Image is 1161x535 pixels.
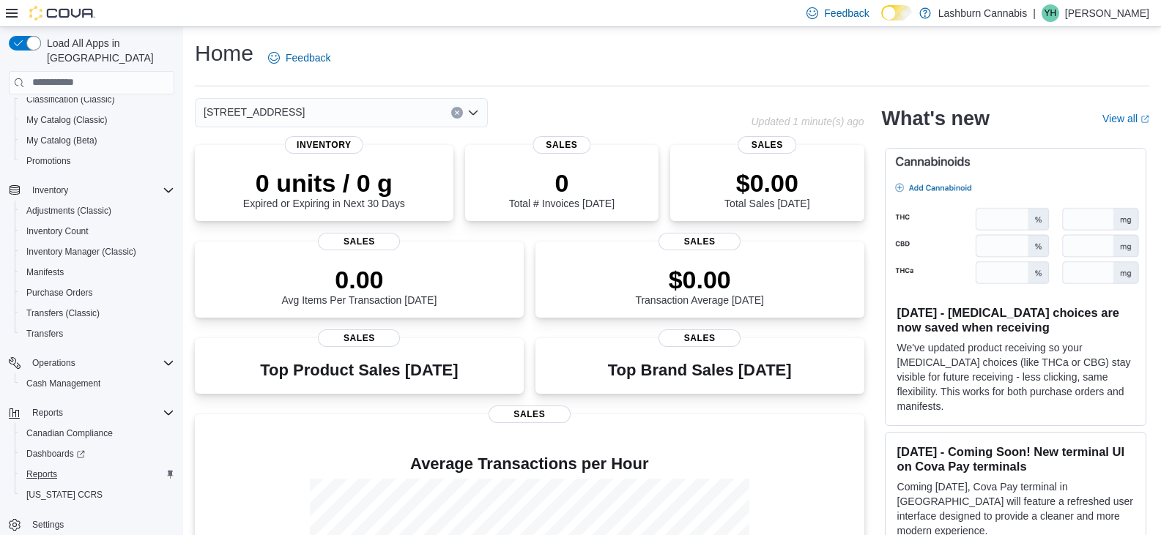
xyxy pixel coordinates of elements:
span: Inventory [32,184,68,196]
img: Cova [29,6,95,20]
p: 0 [509,168,615,198]
p: Updated 1 minute(s) ago [751,116,864,127]
span: Promotions [21,152,174,170]
span: Canadian Compliance [26,427,113,439]
span: Cash Management [21,375,174,392]
span: Purchase Orders [26,287,93,299]
span: Reports [26,404,174,422]
div: Avg Items Per Transaction [DATE] [281,265,437,306]
svg: External link [1140,115,1149,124]
button: Transfers (Classic) [15,303,180,323]
span: [STREET_ADDRESS] [204,103,305,121]
span: Inventory Count [21,222,174,240]
span: Classification (Classic) [26,94,115,105]
span: Promotions [26,155,71,167]
div: Total Sales [DATE] [724,168,809,209]
span: My Catalog (Classic) [26,114,108,126]
div: Transaction Average [DATE] [635,265,764,306]
h4: Average Transactions per Hour [207,455,853,473]
a: Adjustments (Classic) [21,202,117,220]
p: 0.00 [281,265,437,294]
a: Feedback [262,43,336,72]
span: Cash Management [26,378,100,389]
h3: [DATE] - Coming Soon! New terminal UI on Cova Pay terminals [897,444,1134,474]
span: My Catalog (Classic) [21,111,174,129]
span: Manifests [26,266,64,278]
span: Settings [26,515,174,534]
span: Feedback [824,6,869,20]
span: Adjustments (Classic) [26,205,111,217]
span: Settings [32,519,64,531]
a: Inventory Count [21,222,94,240]
button: Transfers [15,323,180,344]
a: Dashboards [21,445,91,463]
button: My Catalog (Classic) [15,110,180,130]
span: Washington CCRS [21,486,174,504]
a: My Catalog (Beta) [21,132,103,149]
span: Transfers [21,325,174,343]
a: Reports [21,465,63,483]
span: My Catalog (Beta) [21,132,174,149]
span: Transfers (Classic) [21,304,174,322]
input: Dark Mode [881,5,912,20]
span: Sales [533,136,590,154]
span: Classification (Classic) [21,91,174,108]
span: Reports [21,465,174,483]
a: Transfers (Classic) [21,304,105,322]
button: Manifests [15,262,180,283]
h1: Home [195,39,253,68]
span: Load All Apps in [GEOGRAPHIC_DATA] [41,36,174,65]
span: Adjustments (Classic) [21,202,174,220]
span: Dashboards [26,448,85,460]
button: Clear input [451,107,463,119]
button: Operations [3,353,180,373]
button: Inventory Count [15,221,180,242]
a: Settings [26,516,70,534]
span: Feedback [286,50,330,65]
button: Open list of options [467,107,479,119]
span: Reports [32,407,63,419]
button: My Catalog (Beta) [15,130,180,151]
button: Promotions [15,151,180,171]
button: Adjustments (Classic) [15,201,180,221]
a: Transfers [21,325,69,343]
span: Inventory [285,136,363,154]
span: Operations [26,354,174,372]
span: Sales [489,405,571,423]
a: Promotions [21,152,77,170]
div: Expired or Expiring in Next 30 Days [243,168,405,209]
span: Inventory [26,182,174,199]
a: Inventory Manager (Classic) [21,243,142,261]
span: My Catalog (Beta) [26,135,97,146]
button: Cash Management [15,373,180,394]
a: View allExternal link [1102,113,1149,124]
button: Reports [3,403,180,423]
span: Sales [318,329,400,347]
a: Purchase Orders [21,284,99,302]
a: Manifests [21,263,70,281]
button: Inventory Manager (Classic) [15,242,180,262]
button: Canadian Compliance [15,423,180,444]
h2: What's new [882,107,990,130]
a: My Catalog (Classic) [21,111,114,129]
h3: [DATE] - [MEDICAL_DATA] choices are now saved when receiving [897,305,1134,334]
button: [US_STATE] CCRS [15,485,180,505]
span: Canadian Compliance [21,424,174,442]
p: 0 units / 0 g [243,168,405,198]
a: Cash Management [21,375,106,392]
span: Dashboards [21,445,174,463]
p: $0.00 [635,265,764,294]
div: Yuntae Han [1042,4,1059,22]
span: Transfers (Classic) [26,307,100,319]
span: Transfers [26,328,63,340]
span: Purchase Orders [21,284,174,302]
button: Settings [3,514,180,535]
span: Sales [318,233,400,250]
span: Inventory Count [26,225,89,237]
p: We've updated product receiving so your [MEDICAL_DATA] choices (like THCa or CBG) stay visible fo... [897,340,1134,414]
h3: Top Brand Sales [DATE] [608,362,792,379]
span: Sales [659,329,741,347]
span: Sales [659,233,741,250]
p: | [1033,4,1036,22]
button: Reports [15,464,180,485]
